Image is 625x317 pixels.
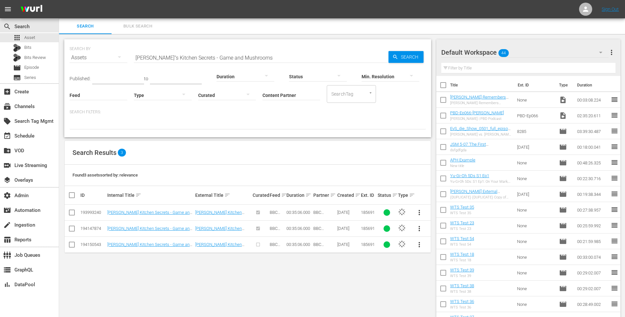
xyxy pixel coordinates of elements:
div: WTS Test 18 [450,258,474,262]
div: New title [450,164,475,168]
button: more_vert [411,237,427,252]
a: [PERSON_NAME] Kitchen Secrets - Game and Mushrooms [107,242,192,252]
span: LIVE [398,224,406,232]
span: reorder [611,300,618,308]
a: PBD-Ep066-[PERSON_NAME] [450,110,504,115]
span: sort [409,192,415,198]
td: 00:21:59.985 [574,233,611,249]
span: reorder [611,143,618,151]
span: Automation [3,206,11,214]
span: GraphQL [3,266,11,274]
div: Created [337,191,359,199]
span: Episode [559,127,567,135]
a: [PERSON_NAME] Kitchen Secrets - Game and Mushrooms [195,210,244,225]
span: Episode [13,64,21,72]
span: sort [305,192,311,198]
span: Bits [24,44,31,51]
span: reorder [611,111,618,119]
div: Assets [70,48,127,67]
div: [DATE] [337,242,359,247]
span: reorder [611,206,618,214]
span: reorder [611,190,618,198]
div: Ext. ID [361,193,376,198]
div: Partner [313,191,335,199]
span: to [144,76,148,81]
div: Feed [270,191,284,199]
a: WTS Test 23 [450,220,474,225]
div: Status [378,191,396,199]
div: 194147874 [80,226,105,231]
div: [PERSON_NAME] vs. [PERSON_NAME] - Die Liveshow [450,132,512,137]
td: 00:29:02.007 [574,265,611,281]
div: WTS Test 35 [450,211,474,215]
span: 185691 [361,226,375,231]
td: [DATE] [514,186,556,202]
div: [DATE] [337,210,359,215]
td: 00:25:59.992 [574,218,611,233]
span: Video [559,96,567,104]
span: sort [355,192,361,198]
span: 44 [498,46,509,60]
td: None [514,265,556,281]
a: WTS Test 38 [450,283,474,288]
span: LIVE [398,240,406,248]
span: Episode [24,64,39,71]
span: Published: [70,76,91,81]
span: Episode [559,159,567,167]
td: None [514,171,556,186]
div: WTS Test 54 [450,242,474,247]
td: 00:03:08.224 [574,92,611,108]
span: Episode [559,300,567,308]
div: (DUPLICATE) (DUPLICATE) Copy of [PERSON_NAME] External Overlays [450,195,512,199]
span: Bulk Search [115,23,160,30]
span: sort [330,192,336,198]
button: more_vert [411,221,427,236]
span: Episode [559,285,567,292]
div: Yu-Gi-Oh 5Ds: S1 Ep1: On Your Mark, Get Set, DUEL! [450,179,512,184]
span: Episode [559,206,567,214]
span: reorder [611,253,618,261]
button: Search [388,51,424,63]
span: Admin [3,192,11,199]
span: Episode [559,143,567,151]
span: 185691 [361,242,375,247]
a: [PERSON_NAME] External Overlays [450,189,500,199]
span: more_vert [608,48,615,56]
span: reorder [611,174,618,182]
td: 8285 [514,123,556,139]
span: Episode [559,253,567,261]
td: [DATE] [514,139,556,155]
span: Search [3,23,11,30]
a: WTS Test 18 [450,252,474,257]
td: 00:48:26.325 [574,155,611,171]
span: Video [559,112,567,120]
span: DataPool [3,281,11,289]
span: BBC Food (#1809) [270,242,284,257]
span: reorder [611,127,618,135]
div: Internal Title [107,191,193,199]
button: more_vert [411,205,427,220]
td: 00:27:38.957 [574,202,611,218]
th: Duration [573,76,613,94]
span: Ingestion [3,221,11,229]
a: [PERSON_NAME] Kitchen Secrets - Game and Mushrooms [107,226,192,236]
div: dsfgdfgda [450,148,512,152]
span: reorder [611,221,618,229]
span: reorder [611,237,618,245]
td: PBD-Ep066 [514,108,556,123]
div: Duration [286,191,311,199]
span: Search [398,51,424,63]
span: Search Results [73,149,116,157]
span: more_vert [415,209,423,216]
th: Ext. ID [514,76,555,94]
button: Open [367,90,374,96]
td: None [514,233,556,249]
a: EvS_die_Show_0501_full_episode [450,126,510,136]
div: 00:35:06.000 [286,242,311,247]
div: [DATE] [337,226,359,231]
div: Curated [253,193,267,198]
div: 00:35:06.000 [286,226,311,231]
span: Episode [559,237,567,245]
div: Bits Review [13,54,21,62]
div: External Title [195,191,251,199]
